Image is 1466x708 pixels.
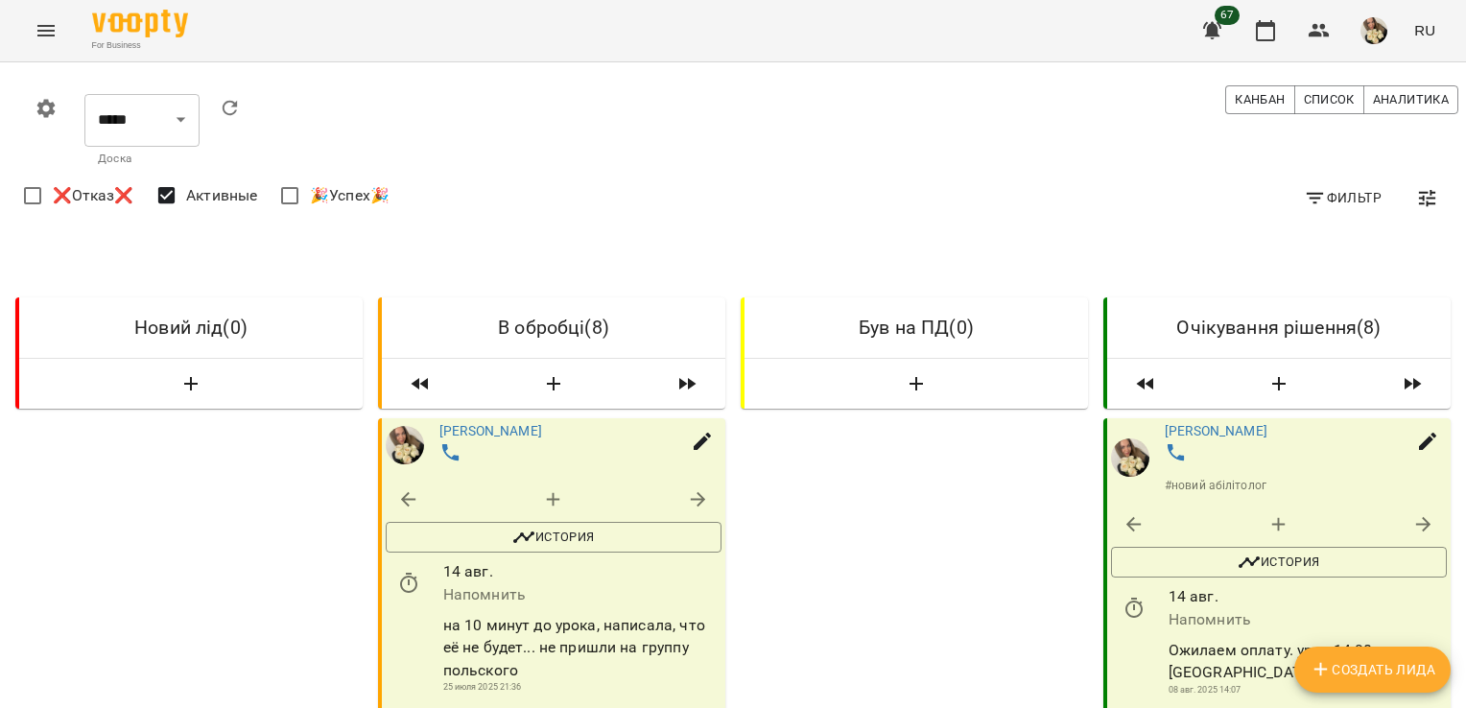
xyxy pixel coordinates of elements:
p: # новий абілітолог [1165,477,1266,494]
img: Колесникова Маргарита [1111,438,1149,477]
button: Создать Лида [1184,366,1374,401]
button: Аналитика [1363,85,1458,114]
button: Создать Лида [459,366,649,401]
img: 438b4b97cc4ec92d1db40ab9ad5f84ce.jpg [1360,17,1387,44]
button: RU [1407,12,1443,48]
p: Напомнить [1169,608,1447,631]
span: Аналитика [1373,89,1449,110]
p: 14 авг. [1169,585,1447,608]
button: Канбан [1225,85,1294,114]
h6: Новий лід ( 0 ) [35,313,347,342]
img: Voopty Logo [92,10,188,37]
span: For Business [92,39,188,52]
span: 67 [1215,6,1240,25]
span: Список [1304,89,1355,110]
a: [PERSON_NAME] [439,423,542,438]
span: Передвинуть лидов из колонки [1115,366,1176,401]
h6: Був на ПД ( 0 ) [760,313,1073,342]
p: на 10 минут до урока, написала, что её не будет... не пришли на группу польского [443,613,721,681]
button: Создать Лида [1294,647,1451,693]
p: Напомнить [443,583,721,606]
p: 08 авг. 2025 14:07 [1169,683,1447,696]
button: История [386,522,721,553]
button: История [1111,547,1447,578]
button: Menu [23,8,69,54]
p: Ожилаем оплату. урок 14.08 у [GEOGRAPHIC_DATA] [1169,638,1447,683]
button: Список [1294,85,1364,114]
h6: В обробці ( 8 ) [397,313,710,342]
img: Колесникова Маргарита [386,426,424,464]
span: Передвинуть лидов из колонки [1382,366,1443,401]
button: Создать Лида [752,366,1080,401]
span: Канбан [1235,89,1285,110]
h6: Очікування рішення ( 8 ) [1123,313,1435,342]
span: Создать Лида [1310,658,1435,681]
button: Создать Лида [27,366,355,401]
p: Доска [98,150,186,169]
span: История [1121,551,1437,574]
span: Передвинуть лидов из колонки [656,366,718,401]
span: Фильтр [1304,186,1382,209]
span: RU [1414,20,1435,40]
span: 🎉Успех🎉 [310,184,390,207]
p: 14 авг. [443,560,721,583]
span: ❌Отказ❌ [53,184,134,207]
button: Фильтр [1296,180,1389,215]
span: Передвинуть лидов из колонки [390,366,451,401]
span: Активные [186,184,257,207]
span: История [395,526,712,549]
a: [PERSON_NAME] [1165,423,1267,438]
p: 25 июля 2025 21:36 [443,681,721,695]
